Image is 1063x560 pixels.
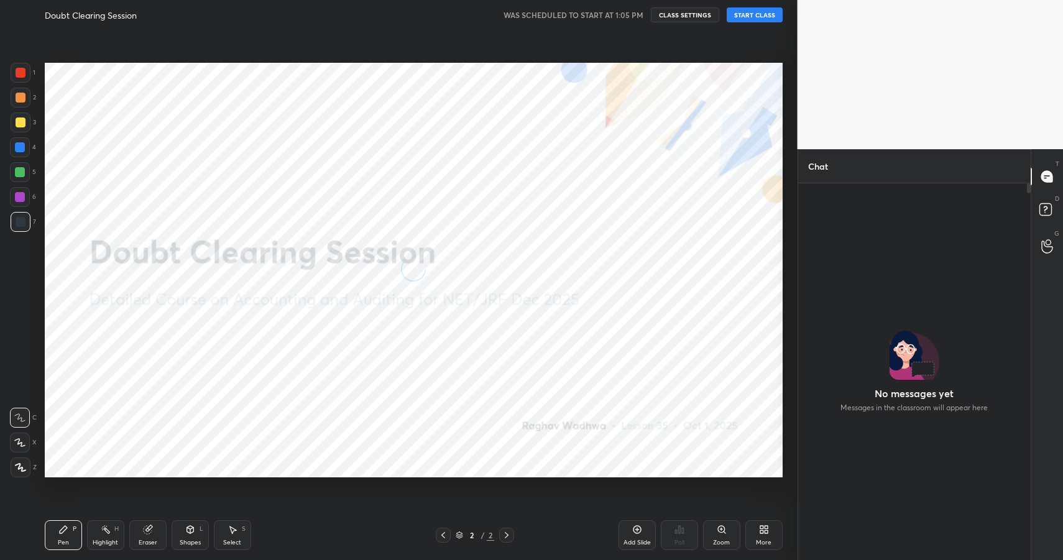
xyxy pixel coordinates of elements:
button: CLASS SETTINGS [651,7,719,22]
div: More [756,539,771,546]
div: X [10,433,37,452]
div: Select [223,539,241,546]
div: 4 [10,137,36,157]
div: 1 [11,63,35,83]
div: 7 [11,212,36,232]
div: Eraser [139,539,157,546]
div: Pen [58,539,69,546]
div: Shapes [180,539,201,546]
div: / [481,531,484,539]
div: C [10,408,37,428]
div: Add Slide [624,539,651,546]
div: 5 [10,162,36,182]
div: H [114,526,119,532]
div: Zoom [713,539,730,546]
p: G [1054,229,1059,238]
div: 2 [466,531,478,539]
div: S [242,526,246,532]
div: P [73,526,76,532]
div: Highlight [93,539,118,546]
div: 3 [11,112,36,132]
div: 6 [10,187,36,207]
div: Z [11,457,37,477]
div: 2 [487,530,494,541]
h4: Doubt Clearing Session [45,9,137,21]
p: D [1055,194,1059,203]
div: 2 [11,88,36,108]
p: T [1056,159,1059,168]
button: START CLASS [727,7,783,22]
p: Chat [798,150,838,183]
h5: WAS SCHEDULED TO START AT 1:05 PM [504,9,643,21]
div: L [200,526,203,532]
